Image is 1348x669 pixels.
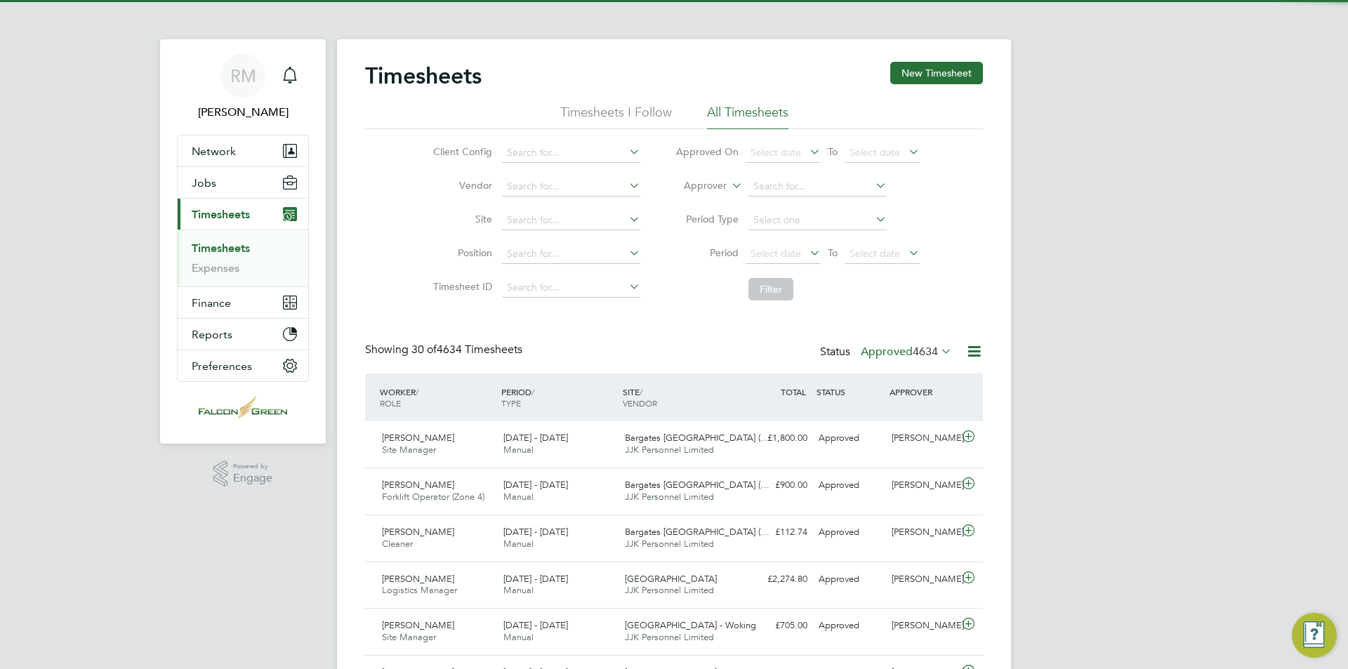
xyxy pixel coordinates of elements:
span: Cleaner [382,538,413,550]
label: Approved [861,345,952,359]
span: [PERSON_NAME] [382,619,454,631]
button: Filter [748,278,793,300]
div: Approved [813,568,886,591]
div: PERIOD [498,379,619,416]
div: WORKER [376,379,498,416]
span: To [824,244,842,262]
span: [DATE] - [DATE] [503,573,568,585]
button: Jobs [178,167,308,198]
span: Site Manager [382,631,436,643]
label: Period [675,246,739,259]
span: / [531,386,534,397]
span: ROLE [380,397,401,409]
span: TYPE [501,397,521,409]
span: Select date [850,247,900,260]
span: Select date [751,247,801,260]
div: [PERSON_NAME] [886,614,959,637]
div: STATUS [813,379,886,404]
span: [GEOGRAPHIC_DATA] [625,573,717,585]
span: [PERSON_NAME] [382,526,454,538]
span: [DATE] - [DATE] [503,526,568,538]
a: Expenses [192,261,239,274]
span: To [824,143,842,161]
span: Jobs [192,176,216,190]
span: / [640,386,642,397]
div: [PERSON_NAME] [886,521,959,544]
span: [DATE] - [DATE] [503,432,568,444]
a: RM[PERSON_NAME] [177,53,309,121]
input: Search for... [502,177,640,197]
label: Approved On [675,145,739,158]
label: Site [429,213,492,225]
span: [DATE] - [DATE] [503,619,568,631]
span: 4634 Timesheets [411,343,522,357]
span: Bargates [GEOGRAPHIC_DATA] (… [625,479,769,491]
span: Timesheets [192,208,250,221]
span: [PERSON_NAME] [382,573,454,585]
div: Showing [365,343,525,357]
h2: Timesheets [365,62,482,90]
button: Reports [178,319,308,350]
span: Logistics Manager [382,584,457,596]
div: Approved [813,474,886,497]
span: RM [230,67,256,85]
a: Go to home page [177,396,309,418]
input: Search for... [502,143,640,163]
span: Roisin Murphy [177,104,309,121]
div: Timesheets [178,230,308,286]
div: Approved [813,614,886,637]
button: Engage Resource Center [1292,613,1337,658]
button: Preferences [178,350,308,381]
span: JJK Personnel Limited [625,444,714,456]
input: Search for... [502,244,640,264]
span: [GEOGRAPHIC_DATA] - Woking [625,619,756,631]
span: Engage [233,472,272,484]
label: Timesheet ID [429,280,492,293]
span: Manual [503,538,534,550]
span: JJK Personnel Limited [625,631,714,643]
div: [PERSON_NAME] [886,568,959,591]
div: £2,274.80 [740,568,813,591]
button: Timesheets [178,199,308,230]
span: JJK Personnel Limited [625,538,714,550]
nav: Main navigation [160,39,326,444]
span: Manual [503,491,534,503]
label: Vendor [429,179,492,192]
input: Select one [748,211,887,230]
input: Search for... [748,177,887,197]
div: £112.74 [740,521,813,544]
div: £705.00 [740,614,813,637]
li: All Timesheets [707,104,788,129]
label: Period Type [675,213,739,225]
span: [DATE] - [DATE] [503,479,568,491]
span: VENDOR [623,397,657,409]
span: JJK Personnel Limited [625,491,714,503]
div: Status [820,343,955,362]
span: / [416,386,418,397]
div: Approved [813,521,886,544]
label: Approver [663,179,727,193]
div: Approved [813,427,886,450]
button: Network [178,135,308,166]
div: £900.00 [740,474,813,497]
span: Select date [850,146,900,159]
span: Site Manager [382,444,436,456]
span: Finance [192,296,231,310]
div: £1,800.00 [740,427,813,450]
span: 4634 [913,345,938,359]
button: New Timesheet [890,62,983,84]
span: [PERSON_NAME] [382,479,454,491]
span: Manual [503,584,534,596]
span: [PERSON_NAME] [382,432,454,444]
span: Powered by [233,461,272,472]
input: Search for... [502,278,640,298]
span: Reports [192,328,232,341]
span: JJK Personnel Limited [625,584,714,596]
span: Select date [751,146,801,159]
label: Position [429,246,492,259]
button: Finance [178,287,308,318]
span: Forklift Operator (Zone 4) [382,491,484,503]
span: 30 of [411,343,437,357]
span: Bargates [GEOGRAPHIC_DATA] (… [625,526,769,538]
input: Search for... [502,211,640,230]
